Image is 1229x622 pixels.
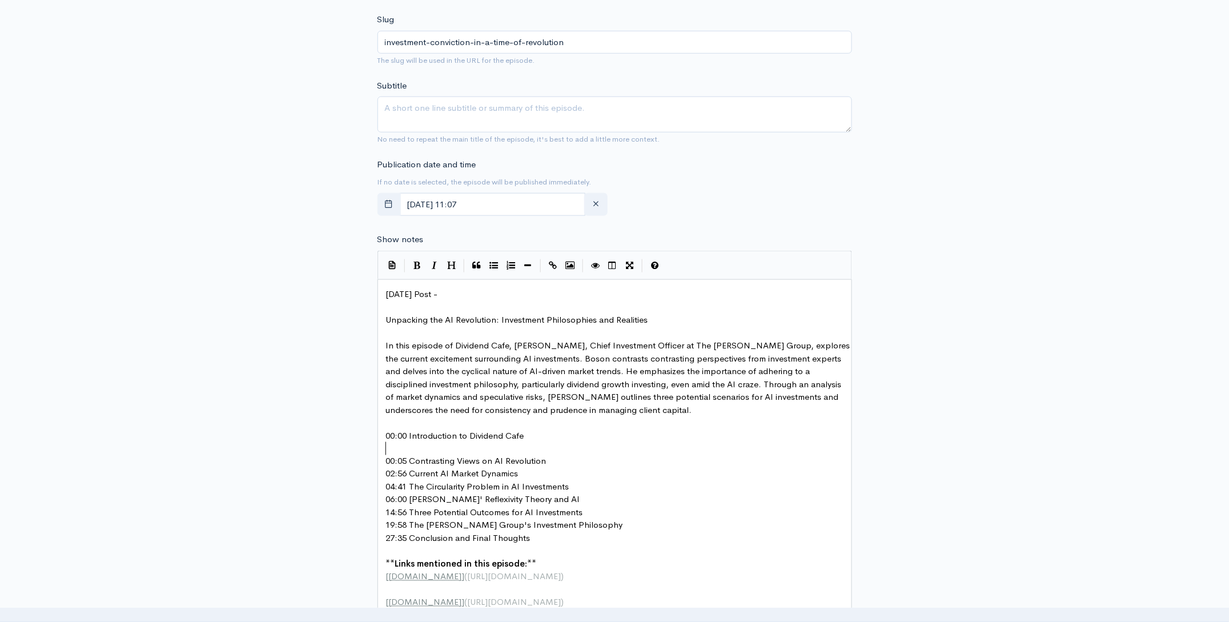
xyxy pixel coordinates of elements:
button: Markdown Guide [646,257,664,274]
button: Insert Horizontal Line [520,257,537,274]
span: ( [465,571,468,582]
span: 27:35 Conclusion and Final Thoughts [386,533,531,544]
span: ) [561,597,564,608]
input: title-of-episode [377,31,852,54]
span: [ [386,571,389,582]
small: No need to repeat the main title of the episode, it's best to add a little more context. [377,134,660,144]
span: 00:05 Contrasting Views on AI Revolution [386,456,547,467]
button: clear [584,193,608,216]
i: | [642,259,643,272]
span: In this episode of Dividend Cafe, [PERSON_NAME], Chief Investment Officer at The [PERSON_NAME] Gr... [386,340,853,415]
button: Toggle Preview [587,257,604,274]
i: | [464,259,465,272]
span: 04:41 The Circularity Problem in AI Investments [386,481,569,492]
span: ( [465,597,468,608]
small: The slug will be used in the URL for the episode. [377,55,535,65]
span: [ [386,597,389,608]
i: | [404,259,405,272]
span: [DATE] Post - [386,288,438,299]
button: Bold [409,257,426,274]
i: | [540,259,541,272]
span: Unpacking the AI Revolution: Investment Philosophies and Realities [386,314,648,325]
label: Slug [377,13,395,26]
small: If no date is selected, the episode will be published immediately. [377,177,592,187]
button: Quote [468,257,485,274]
span: ] [462,597,465,608]
span: Links mentioned in this episode: [395,559,528,569]
span: [DOMAIN_NAME] [389,597,462,608]
button: Create Link [545,257,562,274]
button: Numbered List [503,257,520,274]
span: 00:00 Introduction to Dividend Cafe [386,430,524,441]
button: Italic [426,257,443,274]
span: ] [462,571,465,582]
span: 19:58 The [PERSON_NAME] Group's Investment Philosophy [386,520,623,531]
span: 06:00 [PERSON_NAME]' Reflexivity Theory and AI [386,494,580,505]
span: 14:56 Three Potential Outcomes for AI Investments [386,507,583,518]
button: Insert Image [562,257,579,274]
button: Insert Show Notes Template [384,256,401,274]
span: [URL][DOMAIN_NAME] [468,597,561,608]
span: 02:56 Current AI Market Dynamics [386,468,519,479]
button: Toggle Side by Side [604,257,621,274]
button: Toggle Fullscreen [621,257,638,274]
label: Publication date and time [377,158,476,171]
span: [URL][DOMAIN_NAME] [468,571,561,582]
span: [DOMAIN_NAME] [389,571,462,582]
button: Generic List [485,257,503,274]
i: | [583,259,584,272]
button: toggle [377,193,401,216]
button: Heading [443,257,460,274]
label: Subtitle [377,79,407,93]
span: ) [561,571,564,582]
label: Show notes [377,233,424,246]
